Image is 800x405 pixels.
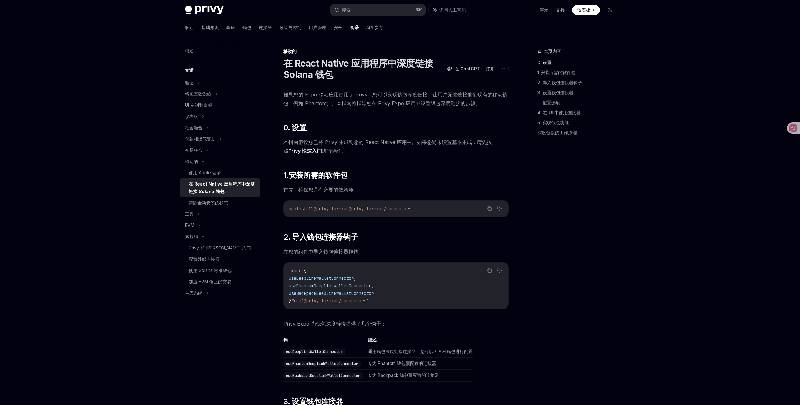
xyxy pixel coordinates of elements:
[485,266,493,274] button: 复制代码块中的内容
[455,66,494,71] font: 在 ChatGPT 中打开
[350,25,359,30] font: 食谱
[180,254,260,265] a: 配置外部连接器
[185,234,198,239] font: 索拉纳
[495,266,503,274] button: 询问人工智能
[368,361,436,366] font: 专为 Phantom 钱包预配置的连接器
[537,88,620,98] a: 3. 设置钱包连接器
[185,211,194,217] font: 工具
[289,290,374,296] span: useBackpackDeeplinkWalletConnector
[537,68,620,78] a: 1.安装所需的软件包
[368,372,439,378] font: 专为 Backpack 钱包预配置的连接器
[185,91,211,96] font: 钱包基础设施
[185,290,202,295] font: 生态系统
[354,275,356,281] span: ,
[180,178,260,197] a: 在 React Native 应用程序中深度链接 Solana 钱包
[369,298,371,304] span: ;
[283,320,386,327] font: Privy Expo 为钱包深度链接提供了几个钩子：
[605,5,615,15] button: 切换暗模式
[242,20,251,35] a: 钱包
[189,268,232,273] font: 使用 Solana 标准钱包
[537,118,620,128] a: 5. 实现钱包功能
[283,187,358,193] font: 首先，确保您具有必要的依赖项：
[185,136,216,141] font: 付款和燃气赞助
[439,7,466,13] font: 询问人工智能
[289,298,291,304] span: }
[309,25,326,30] font: 用户管理
[283,91,507,106] font: 如果您的 Expo 移动应用使用了 Privy，您可以实现钱包深度链接，让用户无缝连接他们现有的移动钱包（例如 Phantom）。本指南将指导您在 Privy Expo 应用中设置钱包深度链接的步骤。
[189,279,231,284] font: 加速 EVM 链上的交易
[201,25,219,30] font: 基础知识
[185,223,194,228] font: EVM
[180,197,260,208] a: 清除全新安装的状态
[180,167,260,178] a: 使用 Apple 登录
[189,256,219,262] font: 配置外部连接器
[283,123,306,132] font: 0. 设置
[283,372,363,379] code: useBackpackDeeplinkWalletConnector
[283,349,345,355] code: useDeeplinkWalletConnector
[314,206,349,212] span: @privy-io/expo
[283,337,288,342] font: 钩
[185,6,224,14] img: 深色标志
[296,206,314,212] span: install
[283,58,433,80] font: 在 React Native 应用程序中深度链接 Solana 钱包
[226,20,235,35] a: 验证
[259,25,272,30] font: 连接器
[185,159,198,164] font: 移动的
[201,20,219,35] a: 基础知识
[537,110,581,115] font: 4. 在 UI 中使用连接器
[289,275,354,281] span: useDeeplinkWalletConnector
[185,25,194,30] font: 欢迎
[537,70,576,75] font: 1.安装所需的软件包
[537,60,552,65] font: 0. 设置
[185,67,194,73] font: 食谱
[537,128,620,138] a: 深度链接的工作原理
[366,25,383,30] font: API 参考
[334,20,342,35] a: 安全
[537,108,620,118] a: 4. 在 UI 中使用连接器
[185,125,202,130] font: 社会融合
[572,5,600,15] a: 仪表板
[419,8,422,12] font: K
[537,78,620,88] a: 2. 导入钱包连接器钩子
[371,283,374,289] span: ,
[185,114,198,119] font: 仪表板
[226,25,235,30] font: 验证
[185,80,194,85] font: 验证
[289,206,296,212] span: npm
[542,100,560,105] font: 配置选项
[185,20,194,35] a: 欢迎
[180,265,260,276] a: 使用 Solana 标准钱包
[368,349,473,354] font: 通用钱包深度链接连接器，您可以为各种钱包进行配置
[185,147,202,153] font: 交易整合
[279,20,301,35] a: 政策与控制
[189,245,251,250] font: Privy 和 [PERSON_NAME] 入门
[429,4,470,16] button: 询问人工智能
[283,361,361,367] code: usePhantomDeeplinkWalletConnector
[283,49,297,54] font: 移动的
[544,49,561,54] font: 本页内容
[189,170,221,175] font: 使用 Apple 登录
[334,25,342,30] font: 安全
[537,58,620,68] a: 0. 设置
[185,102,212,108] font: UI 定制和白标
[415,8,419,12] font: ⌘
[301,298,369,304] span: '@privy-io/expo/connectors'
[342,7,353,13] font: 搜索...
[350,20,359,35] a: 食谱
[189,181,255,194] font: 在 React Native 应用程序中深度链接 Solana 钱包
[288,148,322,154] a: Privy 快速入门
[322,148,347,154] font: 进行操作。
[283,233,358,242] font: 2. 导入钱包连接器钩子
[540,7,548,13] a: 演示
[283,249,363,255] font: 在您的组件中导入钱包连接器挂钩：
[330,4,426,16] button: 搜索...⌘K
[259,20,272,35] a: 连接器
[542,98,620,108] a: 配置选项
[556,7,565,13] a: 支持
[283,139,492,154] font: 本指南假设您已将 Privy 集成到您的 React Native 应用中。如果您尚未设置基本集成，请先按照
[537,90,573,95] font: 3. 设置钱包连接器
[180,45,260,56] a: 概述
